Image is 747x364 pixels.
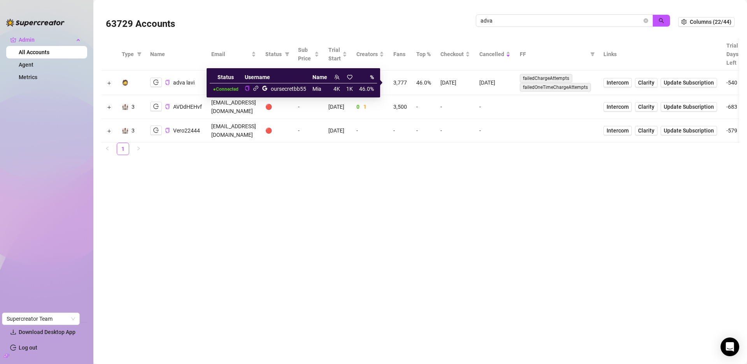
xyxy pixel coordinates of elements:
[520,83,591,92] span: failedOneTimeChargeAttempts
[520,50,587,58] span: FF
[722,95,743,119] td: -683
[638,102,654,111] span: Clarity
[393,104,407,110] span: 3,500
[603,126,632,135] a: Intercom
[122,126,128,135] div: 🏰
[607,78,629,87] span: Intercom
[135,48,143,60] span: filter
[603,78,632,87] a: Intercom
[7,313,75,325] span: Supercreator Team
[106,80,112,86] button: Expand row
[721,337,739,356] div: Open Intercom Messenger
[4,353,9,359] span: build
[285,52,289,57] span: filter
[293,95,324,119] td: -
[412,95,436,119] td: -
[271,85,306,93] div: oursecretbb55
[106,18,175,30] h3: 63729 Accounts
[412,38,436,71] th: Top %
[393,80,407,86] span: 3,777
[173,104,202,110] span: AVDdHEHvf
[324,119,352,143] td: [DATE]
[132,143,145,155] button: right
[253,85,259,92] a: link
[722,119,743,143] td: -579
[165,80,170,85] span: copy
[136,146,141,151] span: right
[262,85,268,92] a: google
[363,104,366,110] span: 1
[173,80,195,86] span: adva lavi
[412,119,436,143] td: -
[659,18,664,23] span: search
[122,102,128,111] div: 🏰
[635,126,658,135] a: Clarity
[122,78,128,87] div: 🧔
[661,102,717,111] button: Update Subscription
[211,50,250,58] span: Email
[324,95,352,119] td: [DATE]
[132,102,135,111] div: 3
[262,85,268,91] span: google
[389,119,412,143] td: -
[265,104,272,110] span: 🔴
[520,74,572,83] span: failedChargeAttempts
[607,126,629,135] span: Intercom
[356,104,359,110] span: 0
[416,80,431,86] span: 46.0%
[638,78,654,87] span: Clarity
[153,104,159,109] span: logout
[173,127,200,134] span: Vero22444
[324,38,352,71] th: Trial Start
[475,119,515,143] td: -
[265,50,282,58] span: Status
[635,78,658,87] a: Clarity
[242,71,309,83] th: Username
[298,46,313,63] span: Sub Price
[150,78,162,87] button: logout
[607,102,629,111] span: Intercom
[132,143,145,155] li: Next Page
[293,119,324,143] td: -
[19,34,74,46] span: Admin
[283,48,291,60] span: filter
[137,52,142,57] span: filter
[106,128,112,134] button: Expand row
[309,83,330,94] td: Mia
[10,37,16,43] span: crown
[330,83,343,94] td: 4K
[722,38,743,71] th: Trial Days Left
[678,17,735,27] button: Columns (22/44)
[207,119,261,143] td: [EMAIL_ADDRESS][DOMAIN_NAME]
[334,74,340,80] span: team
[664,80,714,86] span: Update Subscription
[599,38,722,71] th: Links
[165,104,170,109] span: copy
[150,125,162,135] button: logout
[352,119,389,143] td: -
[165,127,170,133] button: Copy Account UID
[10,329,16,335] span: download
[352,38,389,71] th: Creators
[664,104,714,110] span: Update Subscription
[343,83,356,94] td: 1K
[19,329,75,335] span: Download Desktop App
[293,38,324,71] th: Sub Price
[722,71,743,95] td: -540
[661,126,717,135] button: Update Subscription
[132,126,135,135] div: 3
[661,78,717,87] button: Update Subscription
[356,71,377,83] th: %
[117,143,129,155] a: 1
[210,71,241,83] th: Status
[245,86,250,92] button: Copy Creator ID
[480,16,642,25] input: Search by UID / Name / Email / Creator Username
[347,74,352,80] span: heart
[106,104,112,110] button: Expand row
[207,95,261,119] td: [EMAIL_ADDRESS][DOMAIN_NAME]
[253,85,259,91] span: link
[165,128,170,133] span: copy
[245,86,250,91] span: copy
[681,19,687,25] span: setting
[356,83,377,94] td: 46.0%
